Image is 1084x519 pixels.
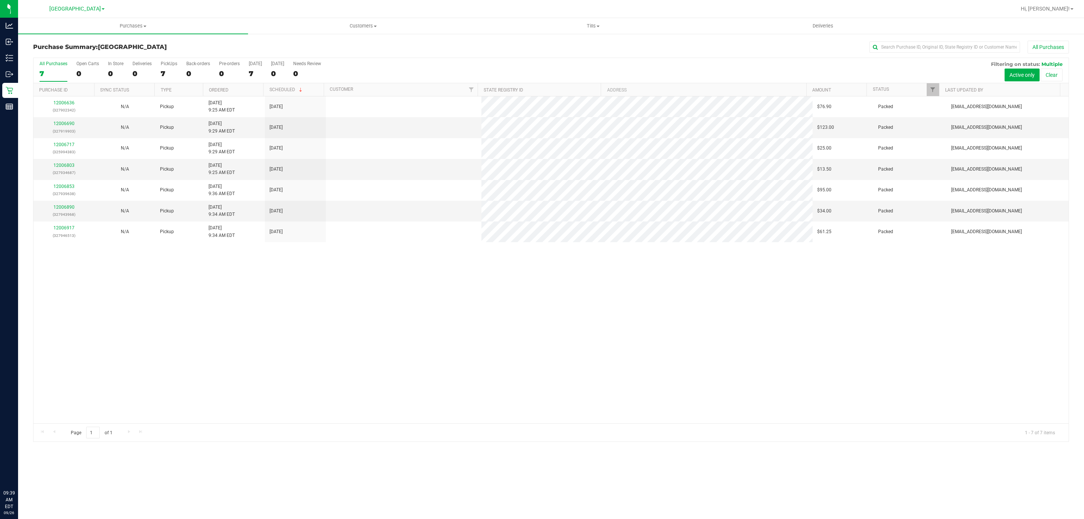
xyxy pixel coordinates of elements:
[945,87,983,93] a: Last Updated By
[817,228,831,235] span: $61.25
[708,18,938,34] a: Deliveries
[878,124,893,131] span: Packed
[160,145,174,152] span: Pickup
[6,38,13,46] inline-svg: Inbound
[100,87,129,93] a: Sync Status
[1019,427,1061,438] span: 1 - 7 of 7 items
[209,204,235,218] span: [DATE] 9:34 AM EDT
[132,61,152,66] div: Deliveries
[209,120,235,134] span: [DATE] 9:29 AM EDT
[269,208,283,215] span: [DATE]
[269,87,304,92] a: Scheduled
[802,23,843,29] span: Deliveries
[271,69,284,78] div: 0
[161,87,172,93] a: Type
[6,54,13,62] inline-svg: Inventory
[3,490,15,510] p: 09:39 AM EDT
[269,186,283,194] span: [DATE]
[878,186,893,194] span: Packed
[18,18,248,34] a: Purchases
[330,87,353,92] a: Customer
[39,87,68,93] a: Purchase ID
[951,103,1022,110] span: [EMAIL_ADDRESS][DOMAIN_NAME]
[160,186,174,194] span: Pickup
[248,23,478,29] span: Customers
[53,121,75,126] a: 12006690
[817,124,834,131] span: $123.00
[108,61,123,66] div: In Store
[293,69,321,78] div: 0
[484,87,523,93] a: State Registry ID
[160,166,174,173] span: Pickup
[478,18,708,34] a: Tills
[219,61,240,66] div: Pre-orders
[812,87,831,93] a: Amount
[121,145,129,152] button: N/A
[121,228,129,235] button: N/A
[249,61,262,66] div: [DATE]
[951,166,1022,173] span: [EMAIL_ADDRESS][DOMAIN_NAME]
[249,69,262,78] div: 7
[121,145,129,151] span: Not Applicable
[951,145,1022,152] span: [EMAIL_ADDRESS][DOMAIN_NAME]
[817,186,831,194] span: $95.00
[6,87,13,94] inline-svg: Retail
[121,187,129,192] span: Not Applicable
[6,22,13,29] inline-svg: Analytics
[38,169,90,176] p: (327934687)
[98,43,167,50] span: [GEOGRAPHIC_DATA]
[38,107,90,114] p: (327902342)
[121,166,129,173] button: N/A
[951,186,1022,194] span: [EMAIL_ADDRESS][DOMAIN_NAME]
[121,166,129,172] span: Not Applicable
[121,208,129,214] span: Not Applicable
[18,23,248,29] span: Purchases
[817,145,831,152] span: $25.00
[121,186,129,194] button: N/A
[878,145,893,152] span: Packed
[817,103,831,110] span: $76.90
[53,100,75,105] a: 12006636
[869,41,1020,53] input: Search Purchase ID, Original ID, State Registry ID or Customer Name...
[86,427,100,438] input: 1
[38,190,90,197] p: (327939638)
[817,166,831,173] span: $13.50
[951,208,1022,215] span: [EMAIL_ADDRESS][DOMAIN_NAME]
[951,124,1022,131] span: [EMAIL_ADDRESS][DOMAIN_NAME]
[160,228,174,235] span: Pickup
[1005,69,1040,81] button: Active only
[53,184,75,189] a: 12006853
[38,148,90,156] p: (325994383)
[49,6,101,12] span: [GEOGRAPHIC_DATA]
[8,459,30,481] iframe: Resource center
[209,141,235,156] span: [DATE] 9:29 AM EDT
[1028,41,1069,53] button: All Purchases
[64,427,119,438] span: Page of 1
[6,70,13,78] inline-svg: Outbound
[601,83,806,96] th: Address
[269,124,283,131] span: [DATE]
[1021,6,1070,12] span: Hi, [PERSON_NAME]!
[121,124,129,131] button: N/A
[186,69,210,78] div: 0
[53,163,75,168] a: 12006803
[53,142,75,147] a: 12006717
[478,23,708,29] span: Tills
[40,61,67,66] div: All Purchases
[269,166,283,173] span: [DATE]
[121,208,129,215] button: N/A
[186,61,210,66] div: Back-orders
[6,103,13,110] inline-svg: Reports
[160,124,174,131] span: Pickup
[269,228,283,235] span: [DATE]
[209,162,235,176] span: [DATE] 9:25 AM EDT
[38,232,90,239] p: (327946513)
[121,104,129,109] span: Not Applicable
[927,83,939,96] a: Filter
[878,208,893,215] span: Packed
[951,228,1022,235] span: [EMAIL_ADDRESS][DOMAIN_NAME]
[121,103,129,110] button: N/A
[22,458,31,467] iframe: Resource center unread badge
[209,99,235,114] span: [DATE] 9:25 AM EDT
[878,103,893,110] span: Packed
